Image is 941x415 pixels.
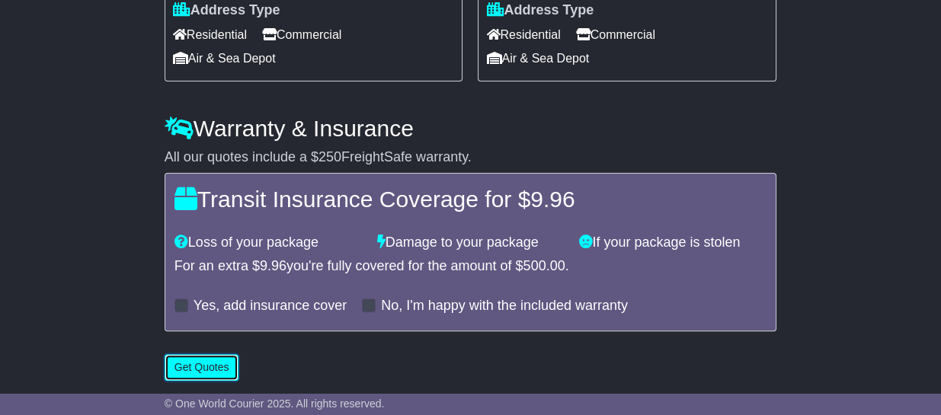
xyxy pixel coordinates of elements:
div: If your package is stolen [571,235,774,251]
label: Address Type [173,2,280,19]
span: Residential [486,23,560,46]
label: No, I'm happy with the included warranty [381,298,628,314]
button: Get Quotes [165,354,239,381]
span: Commercial [262,23,341,46]
span: Commercial [576,23,655,46]
div: Loss of your package [167,235,370,251]
span: 9.96 [260,258,286,273]
span: 500.00 [523,258,565,273]
div: Damage to your package [370,235,572,251]
span: Residential [173,23,247,46]
h4: Transit Insurance Coverage for $ [174,187,767,212]
label: Address Type [486,2,594,19]
label: Yes, add insurance cover [194,298,347,314]
span: 9.96 [530,187,575,212]
span: © One World Courier 2025. All rights reserved. [165,397,385,410]
h4: Warranty & Insurance [165,116,776,141]
span: 250 [318,149,341,164]
span: Air & Sea Depot [486,46,589,70]
div: All our quotes include a $ FreightSafe warranty. [165,149,776,166]
div: For an extra $ you're fully covered for the amount of $ . [174,258,767,275]
span: Air & Sea Depot [173,46,276,70]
